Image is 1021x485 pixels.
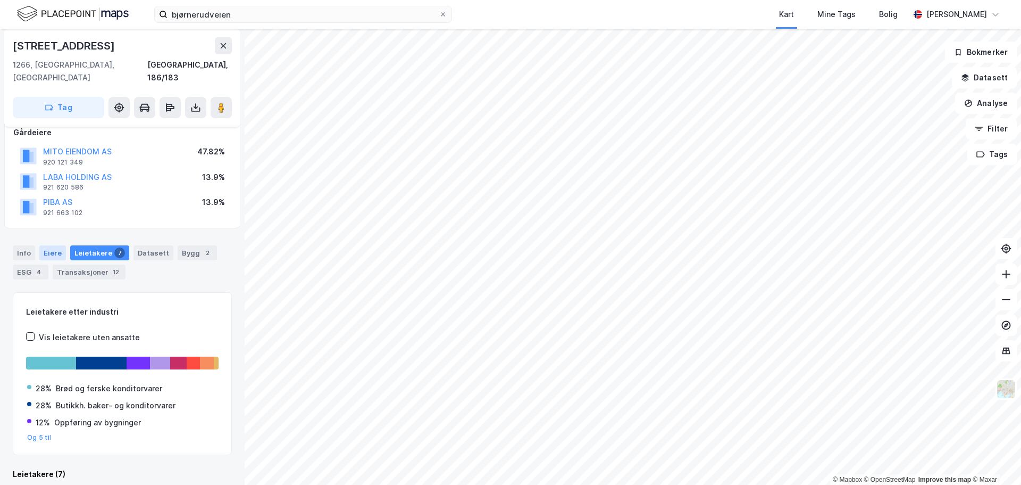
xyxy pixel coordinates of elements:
div: 1266, [GEOGRAPHIC_DATA], [GEOGRAPHIC_DATA] [13,59,147,84]
a: Mapbox [833,476,862,483]
div: 2 [202,248,213,258]
button: Filter [966,118,1017,139]
div: [GEOGRAPHIC_DATA], 186/183 [147,59,232,84]
div: Eiere [39,245,66,260]
div: Vis leietakere uten ansatte [39,331,140,344]
div: [STREET_ADDRESS] [13,37,117,54]
div: 4 [34,267,44,277]
div: 920 121 349 [43,158,83,167]
div: 12 [111,267,121,277]
div: 13.9% [202,171,225,184]
div: Info [13,245,35,260]
div: 28% [36,382,52,395]
div: Mine Tags [817,8,856,21]
div: Brød og ferske konditorvarer [56,382,162,395]
div: Datasett [133,245,173,260]
button: Datasett [952,67,1017,88]
button: Og 5 til [27,433,52,442]
div: Bygg [178,245,217,260]
div: 47.82% [197,145,225,158]
div: [PERSON_NAME] [926,8,987,21]
button: Tag [13,97,104,118]
div: Bolig [879,8,898,21]
div: Kart [779,8,794,21]
div: 28% [36,399,52,412]
div: Butikkh. baker- og konditorvarer [56,399,175,412]
img: Z [996,379,1016,399]
div: Kontrollprogram for chat [968,434,1021,485]
div: Leietakere [70,245,129,260]
div: Leietakere (7) [13,468,232,481]
button: Tags [967,144,1017,165]
div: Oppføring av bygninger [54,416,141,429]
div: ESG [13,265,48,280]
div: 13.9% [202,196,225,209]
div: 921 663 102 [43,209,82,217]
button: Analyse [955,93,1017,114]
div: 12% [36,416,50,429]
img: logo.f888ab2527a4732fd821a326f86c7f29.svg [17,5,129,23]
div: 921 620 586 [43,183,83,192]
button: Bokmerker [945,42,1017,63]
input: Søk på adresse, matrikkel, gårdeiere, leietakere eller personer [168,6,439,22]
div: Gårdeiere [13,126,231,139]
a: OpenStreetMap [864,476,916,483]
a: Improve this map [918,476,971,483]
div: Transaksjoner [53,265,125,280]
div: 7 [114,248,125,258]
iframe: Chat Widget [968,434,1021,485]
div: Leietakere etter industri [26,306,219,318]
